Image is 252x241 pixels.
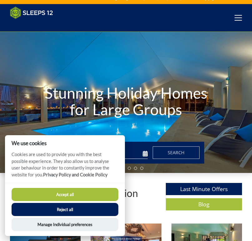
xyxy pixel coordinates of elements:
p: Cookies are used to provide you with the best possible experience. They also allow us to analyse ... [5,151,125,183]
a: Last Minute Offers [166,183,242,195]
h1: Stunning Holiday Homes for Large Groups [38,72,214,130]
button: Accept all [12,188,118,201]
button: Reject all [12,203,118,216]
h2: We use cookies [5,140,125,146]
button: Search [153,146,200,159]
span: Search [168,150,185,155]
input: Arrival Date [103,149,148,159]
a: Blog [166,198,242,210]
a: Privacy Policy and Cookie Policy [43,172,107,177]
img: Sleeps 12 [10,7,53,19]
button: Manage Individual preferences [12,218,118,231]
iframe: Customer reviews powered by Trustpilot [7,23,72,28]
